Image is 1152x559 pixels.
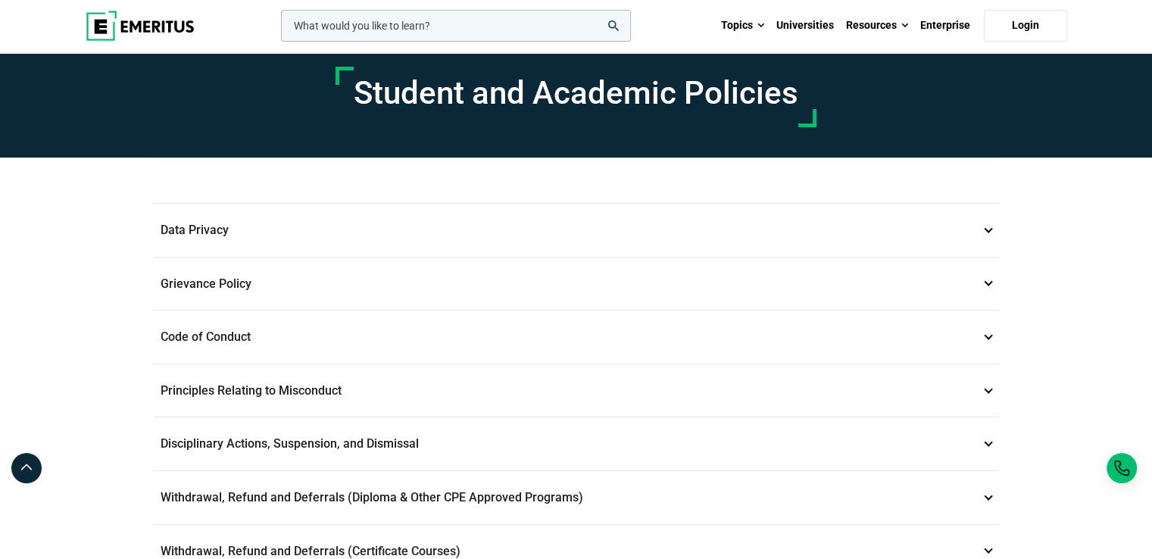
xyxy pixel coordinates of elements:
[153,364,999,417] p: Principles Relating to Misconduct
[153,258,999,311] p: Grievance Policy
[153,204,999,257] p: Data Privacy
[354,74,798,112] h1: Student and Academic Policies
[984,10,1067,42] a: Login
[281,10,631,42] input: woocommerce-product-search-field-0
[153,417,999,470] p: Disciplinary Actions, Suspension, and Dismissal
[153,471,999,524] p: Withdrawal, Refund and Deferrals (Diploma & Other CPE Approved Programs)
[153,311,999,364] p: Code of Conduct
